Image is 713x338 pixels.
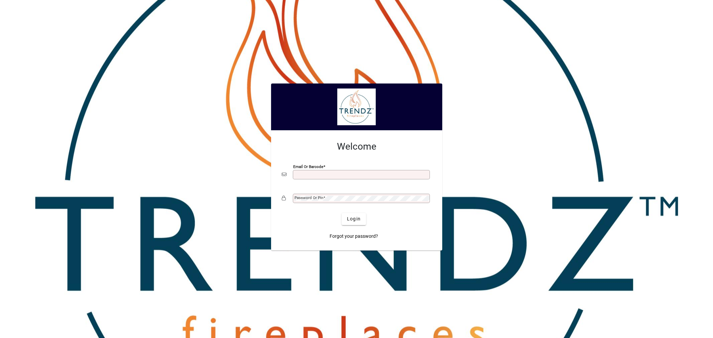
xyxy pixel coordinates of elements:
[282,141,432,152] h2: Welcome
[327,230,381,242] a: Forgot your password?
[330,233,378,240] span: Forgot your password?
[342,213,366,225] button: Login
[294,195,323,200] mat-label: Password or Pin
[293,164,323,169] mat-label: Email or Barcode
[347,215,361,222] span: Login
